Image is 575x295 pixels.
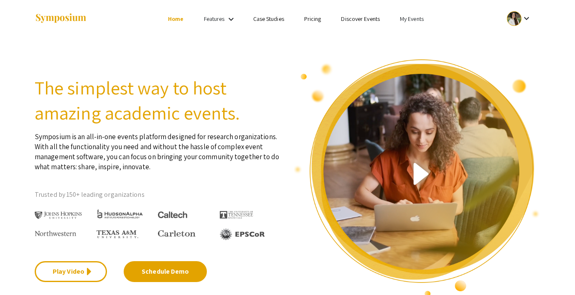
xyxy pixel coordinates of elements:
[220,228,266,240] img: EPSCOR
[97,209,144,219] img: HudsonAlpha
[226,14,236,24] mat-icon: Expand Features list
[35,125,281,172] p: Symposium is an all-in-one events platform designed for research organizations. With all the func...
[35,75,281,125] h2: The simplest way to host amazing academic events.
[168,15,183,23] a: Home
[498,9,540,28] button: Expand account dropdown
[35,211,82,219] img: Johns Hopkins University
[220,211,253,219] img: The University of Tennessee
[400,15,424,23] a: My Events
[35,261,107,282] a: Play Video
[35,231,76,236] img: Northwestern
[522,13,532,23] mat-icon: Expand account dropdown
[6,257,36,289] iframe: Chat
[253,15,284,23] a: Case Studies
[124,261,207,282] a: Schedule Demo
[158,211,187,219] img: Caltech
[35,13,87,24] img: Symposium by ForagerOne
[204,15,225,23] a: Features
[341,15,380,23] a: Discover Events
[35,188,281,201] p: Trusted by 150+ leading organizations
[97,230,138,239] img: Texas A&M University
[304,15,321,23] a: Pricing
[158,230,196,237] img: Carleton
